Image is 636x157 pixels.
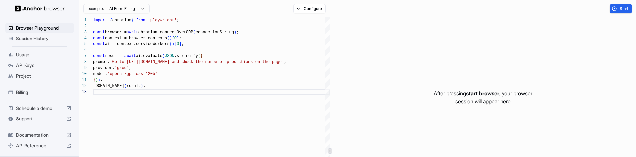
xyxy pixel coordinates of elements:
span: 'playwright' [148,18,177,23]
span: } [93,78,95,82]
p: After pressing , your browser session will appear here [434,89,532,105]
div: Support [5,114,74,124]
span: context = browser.contexts [105,36,167,40]
span: Documentation [16,132,63,138]
span: const [93,42,105,46]
span: ) [141,84,143,88]
div: 3 [79,29,87,35]
span: ; [236,30,238,35]
span: from [136,18,146,23]
div: Browser Playground [5,23,74,33]
span: 'groq' [115,66,129,70]
span: ( [169,42,172,46]
span: const [93,30,105,35]
div: Documentation [5,130,74,140]
span: ; [100,78,103,82]
span: result [127,84,141,88]
span: provider: [93,66,115,70]
span: Schedule a demo [16,105,63,112]
img: Anchor Logo [15,5,65,12]
span: Session History [16,35,71,42]
span: ai.evaluate [136,54,162,58]
span: chromium [112,18,132,23]
button: Start [610,4,632,13]
div: 11 [79,77,87,83]
span: Billing [16,89,71,96]
span: chromium.connectOverCDP [138,30,193,35]
div: Usage [5,49,74,60]
span: ] [179,42,181,46]
div: 1 [79,17,87,23]
span: 'openai/gpt-oss-120b' [107,72,157,76]
div: Billing [5,87,74,98]
span: prompt: [93,60,110,64]
span: ; [181,42,184,46]
div: 9 [79,65,87,71]
span: ; [179,36,181,40]
span: ) [169,36,172,40]
div: Schedule a demo [5,103,74,114]
span: browser = [105,30,127,35]
div: API Keys [5,60,74,71]
span: API Reference [16,142,63,149]
div: 2 [79,23,87,29]
span: const [93,54,105,58]
span: { [110,18,112,23]
div: 4 [79,35,87,41]
span: { [200,54,203,58]
span: start browser [466,90,499,97]
span: Browser Playground [16,25,71,31]
span: connectionString [196,30,234,35]
div: 13 [79,89,87,95]
span: [ [172,36,174,40]
span: Start [620,6,629,11]
span: } [131,18,133,23]
span: ai = context.serviceWorkers [105,42,169,46]
span: ( [162,54,165,58]
span: 0 [177,42,179,46]
span: .stringify [174,54,198,58]
span: ) [98,78,100,82]
span: API Keys [16,62,71,69]
span: ; [143,84,145,88]
span: , [284,60,286,64]
span: ( [167,36,169,40]
div: 6 [79,47,87,53]
span: example: [88,6,104,11]
span: ] [177,36,179,40]
span: 0 [174,36,177,40]
span: JSON [165,54,174,58]
span: await [127,30,138,35]
div: Project [5,71,74,81]
div: 8 [79,59,87,65]
span: await [124,54,136,58]
div: Session History [5,33,74,44]
span: const [93,36,105,40]
div: 5 [79,41,87,47]
span: ; [177,18,179,23]
span: Usage [16,51,71,58]
span: ) [95,78,98,82]
span: ( [198,54,200,58]
div: 12 [79,83,87,89]
span: ( [124,84,127,88]
span: Support [16,116,63,122]
span: [ [174,42,177,46]
span: import [93,18,107,23]
span: , [129,66,131,70]
div: 7 [79,53,87,59]
span: result = [105,54,124,58]
span: ) [172,42,174,46]
span: [DOMAIN_NAME] [93,84,124,88]
div: API Reference [5,140,74,151]
span: 'Go to [URL][DOMAIN_NAME] and check the number [110,60,219,64]
span: of productions on the page' [220,60,284,64]
div: 10 [79,71,87,77]
span: ) [234,30,236,35]
span: ( [193,30,195,35]
span: model: [93,72,107,76]
button: Configure [293,4,326,13]
span: Project [16,73,71,79]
